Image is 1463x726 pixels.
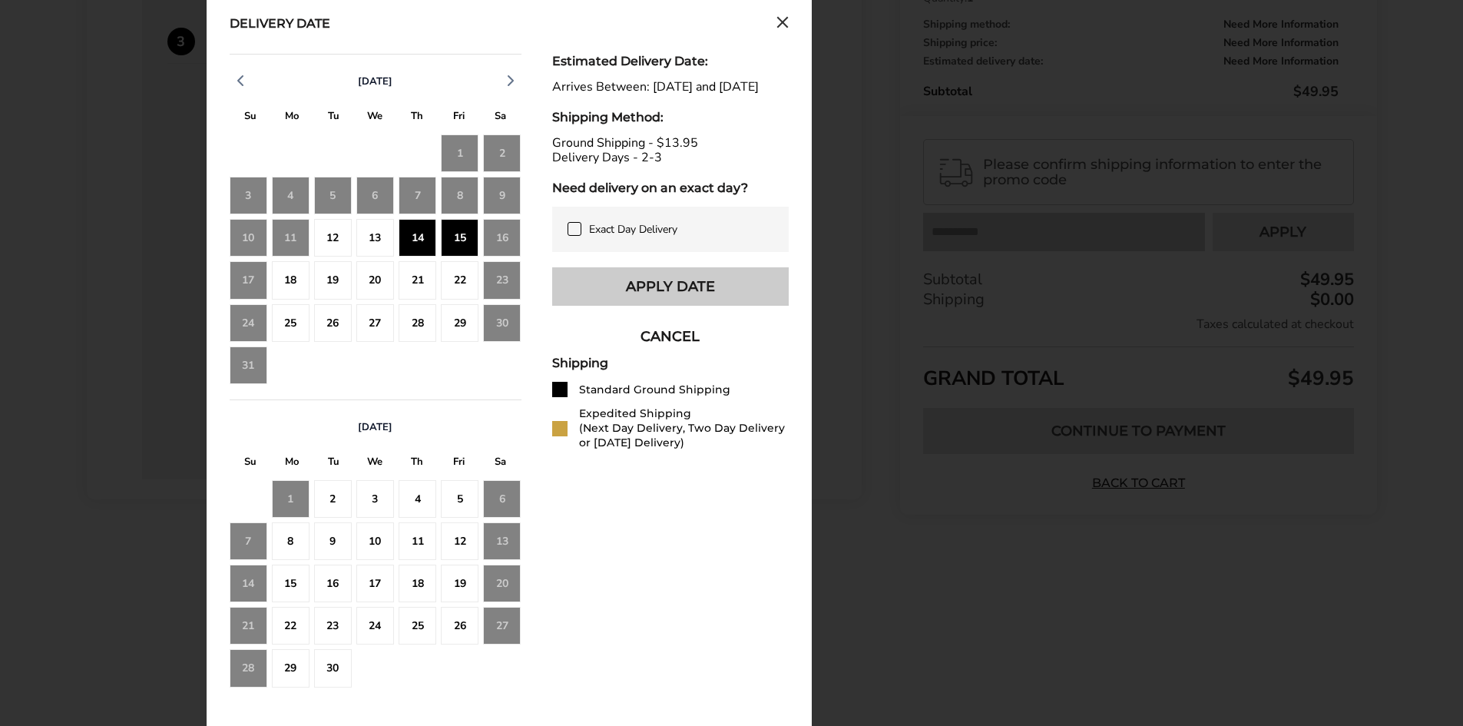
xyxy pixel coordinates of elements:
div: W [354,452,396,476]
div: Need delivery on an exact day? [552,181,789,195]
span: [DATE] [358,420,392,434]
div: S [479,106,521,130]
div: T [396,452,438,476]
div: M [271,452,313,476]
div: Standard Ground Shipping [579,383,730,397]
div: Shipping [552,356,789,370]
div: Ground Shipping - $13.95 Delivery Days - 2-3 [552,136,789,165]
div: Estimated Delivery Date: [552,54,789,68]
div: S [479,452,521,476]
div: S [230,452,271,476]
button: Close calendar [776,16,789,33]
button: Apply Date [552,267,789,306]
div: Expedited Shipping (Next Day Delivery, Two Day Delivery or [DATE] Delivery) [579,406,789,450]
div: M [271,106,313,130]
div: T [396,106,438,130]
div: Shipping Method: [552,110,789,124]
div: F [438,452,479,476]
span: [DATE] [358,75,392,88]
div: Delivery Date [230,16,330,33]
div: Arrives Between: [DATE] and [DATE] [552,80,789,94]
button: [DATE] [352,420,399,434]
div: F [438,106,479,130]
button: [DATE] [352,75,399,88]
span: Exact Day Delivery [589,222,677,237]
div: S [230,106,271,130]
button: CANCEL [552,317,789,356]
div: T [313,106,354,130]
div: T [313,452,354,476]
div: W [354,106,396,130]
